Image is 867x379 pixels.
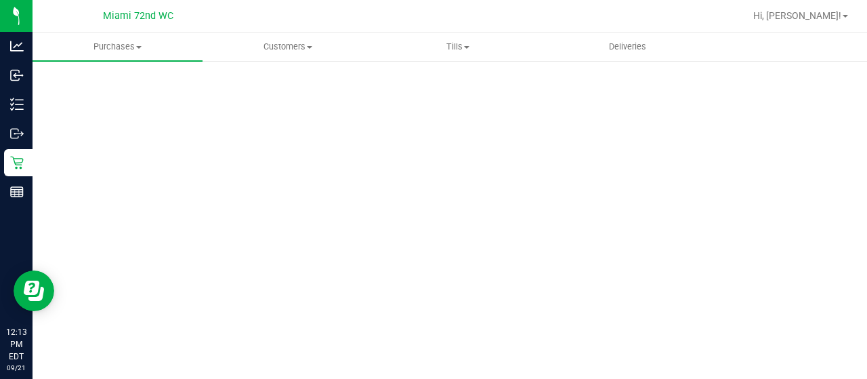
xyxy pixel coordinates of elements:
[203,41,372,53] span: Customers
[10,127,24,140] inline-svg: Outbound
[10,98,24,111] inline-svg: Inventory
[103,10,173,22] span: Miami 72nd WC
[753,10,841,21] span: Hi, [PERSON_NAME]!
[203,33,373,61] a: Customers
[33,41,203,53] span: Purchases
[6,326,26,363] p: 12:13 PM EDT
[543,33,713,61] a: Deliveries
[10,68,24,82] inline-svg: Inbound
[10,39,24,53] inline-svg: Analytics
[14,271,54,311] iframe: Resource center
[373,41,542,53] span: Tills
[591,41,664,53] span: Deliveries
[10,185,24,199] inline-svg: Reports
[6,363,26,373] p: 09/21
[33,33,203,61] a: Purchases
[373,33,543,61] a: Tills
[10,156,24,169] inline-svg: Retail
